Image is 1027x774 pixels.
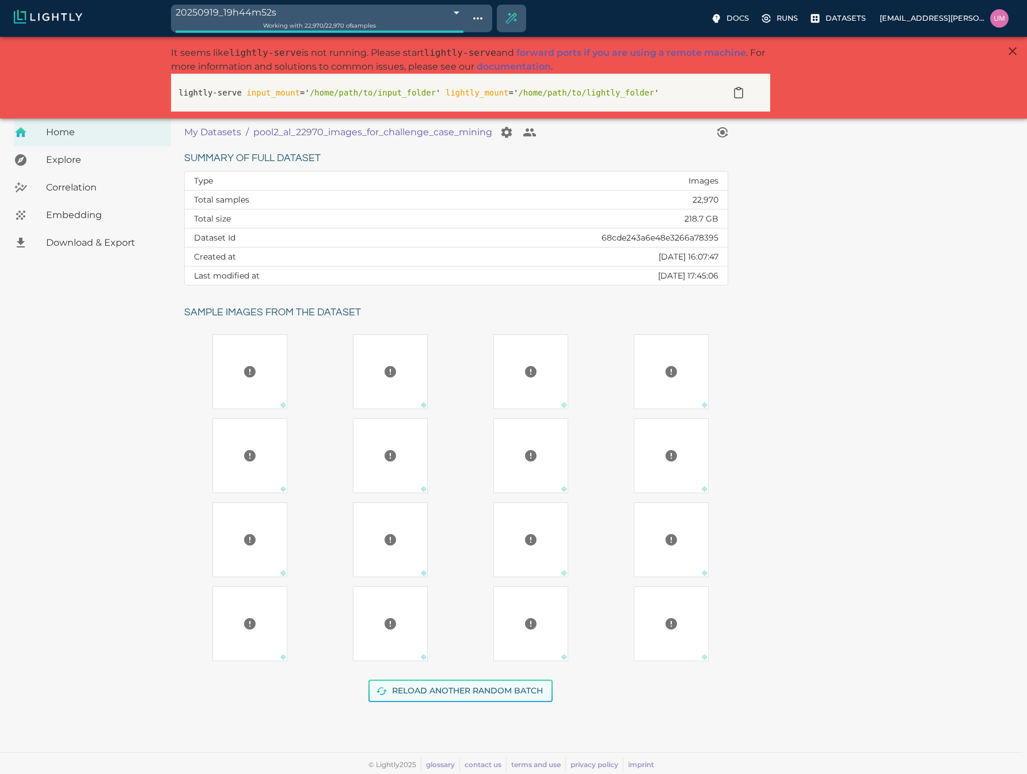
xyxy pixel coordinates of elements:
[660,612,683,635] button: Preview cannot be loaded. Please ensure the datasource is configured correctly and that the refer...
[518,88,654,97] span: /home/path/to/lightly_folder
[325,586,456,661] a: Preview cannot be loaded. Please ensure the datasource is configured correctly and that the refer...
[14,174,171,201] a: Correlation
[393,266,728,285] td: [DATE] 17:45:06
[379,360,402,383] button: Preview cannot be loaded. Please ensure the datasource is configured correctly and that the refer...
[325,334,456,409] a: Preview cannot be loaded. Please ensure the datasource is configured correctly and that the refer...
[519,444,542,467] button: Preview cannot be loaded. Please ensure the datasource is configured correctly and that the refer...
[46,181,162,195] span: Correlation
[14,119,171,257] nav: explore, analyze, sample, metadata, embedding, correlations label, download your dataset
[758,9,802,28] label: Runs
[14,229,171,257] a: Download & Export
[14,146,171,174] a: Explore
[14,10,82,24] img: Lightly
[185,171,728,285] table: dataset summary
[424,47,496,58] span: lightly-serve
[465,760,501,769] a: contact us
[393,228,728,247] td: 68cde243a6e48e3266a78395
[468,9,488,28] button: Show tag tree
[184,586,315,661] a: Preview cannot be loaded. Please ensure the datasource is configured correctly and that the refer...
[379,444,402,467] button: Preview cannot be loaded. Please ensure the datasource is configured correctly and that the refer...
[185,171,393,190] th: Type
[184,121,711,144] nav: breadcrumb
[263,22,376,29] span: Working with 22,970 / 22,970 of samples
[606,502,737,577] a: Preview cannot be loaded. Please ensure the datasource is configured correctly and that the refer...
[184,502,315,577] a: Preview cannot be loaded. Please ensure the datasource is configured correctly and that the refer...
[310,88,436,97] span: /home/path/to/input_folder
[325,502,456,577] a: Preview cannot be loaded. Please ensure the datasource is configured correctly and that the refer...
[446,88,509,97] span: lightly_mount
[185,228,393,247] th: Dataset Id
[393,247,728,266] td: [DATE] 16:07:47
[184,334,315,409] a: Preview cannot be loaded. Please ensure the datasource is configured correctly and that the refer...
[711,121,734,144] button: View worker run detail
[518,121,541,144] button: Collaborate on your dataset
[807,9,870,28] label: Datasets
[495,121,518,144] button: Manage your dataset
[826,13,866,24] p: Datasets
[875,6,1013,31] label: [EMAIL_ADDRESS][PERSON_NAME][DOMAIN_NAME]uma.govindarajan@bluerivertech.com
[171,46,770,74] p: It seems like is not running. Please start and . For more information and solutions to common iss...
[46,236,162,250] span: Download & Export
[426,760,455,769] a: glossary
[238,360,261,383] button: Preview cannot be loaded. Please ensure the datasource is configured correctly and that the refer...
[465,334,596,409] a: Preview cannot be loaded. Please ensure the datasource is configured correctly and that the refer...
[238,528,261,551] button: Preview cannot be loaded. Please ensure the datasource is configured correctly and that the refer...
[465,502,596,577] a: Preview cannot be loaded. Please ensure the datasource is configured correctly and that the refer...
[246,125,249,139] li: /
[46,208,162,222] span: Embedding
[726,13,749,24] p: Docs
[246,88,300,97] span: input_mount
[393,171,728,190] td: Images
[379,528,402,551] button: Preview cannot be loaded. Please ensure the datasource is configured correctly and that the refer...
[660,528,683,551] button: Preview cannot be loaded. Please ensure the datasource is configured correctly and that the refer...
[393,190,728,209] td: 22,970
[660,444,683,467] button: Preview cannot be loaded. Please ensure the datasource is configured correctly and that the refer...
[519,360,542,383] button: Preview cannot be loaded. Please ensure the datasource is configured correctly and that the refer...
[516,47,746,58] a: forward ports if you are using a remote machine
[176,5,463,20] div: 20250919_19h44m52s
[14,119,171,146] a: Home
[46,125,162,139] span: Home
[184,125,241,139] a: My Datasets
[708,9,754,28] label: Docs
[570,760,618,769] a: privacy policy
[519,612,542,635] button: Preview cannot be loaded. Please ensure the datasource is configured correctly and that the refer...
[178,87,714,99] p: lightly-serve =' ' =' '
[325,418,456,493] a: Preview cannot be loaded. Please ensure the datasource is configured correctly and that the refer...
[185,266,393,285] th: Last modified at
[238,612,261,635] button: Preview cannot be loaded. Please ensure the datasource is configured correctly and that the refer...
[880,13,986,24] p: [EMAIL_ADDRESS][PERSON_NAME][DOMAIN_NAME]
[628,760,654,769] a: imprint
[238,444,261,467] button: Preview cannot be loaded. Please ensure the datasource is configured correctly and that the refer...
[379,612,402,635] button: Preview cannot be loaded. Please ensure the datasource is configured correctly and that the refer...
[229,47,301,58] span: lightly-serve
[253,125,492,139] a: pool2_al_22970_images_for_challenge_case_mining
[660,360,683,383] button: Preview cannot be loaded. Please ensure the datasource is configured correctly and that the refer...
[606,586,737,661] a: Preview cannot be loaded. Please ensure the datasource is configured correctly and that the refer...
[477,61,551,72] a: documentation
[990,9,1009,28] img: uma.govindarajan@bluerivertech.com
[185,247,393,266] th: Created at
[393,209,728,228] td: 218.7 GB
[184,418,315,493] a: Preview cannot be loaded. Please ensure the datasource is configured correctly and that the refer...
[46,153,162,167] span: Explore
[465,586,596,661] a: Preview cannot be loaded. Please ensure the datasource is configured correctly and that the refer...
[14,201,171,229] a: Embedding
[606,334,737,409] a: Preview cannot be loaded. Please ensure the datasource is configured correctly and that the refer...
[511,760,561,769] a: terms and use
[368,680,553,702] button: Reload another random batch
[368,760,416,769] span: © Lightly 2025
[185,209,393,228] th: Total size
[519,528,542,551] button: Preview cannot be loaded. Please ensure the datasource is configured correctly and that the refer...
